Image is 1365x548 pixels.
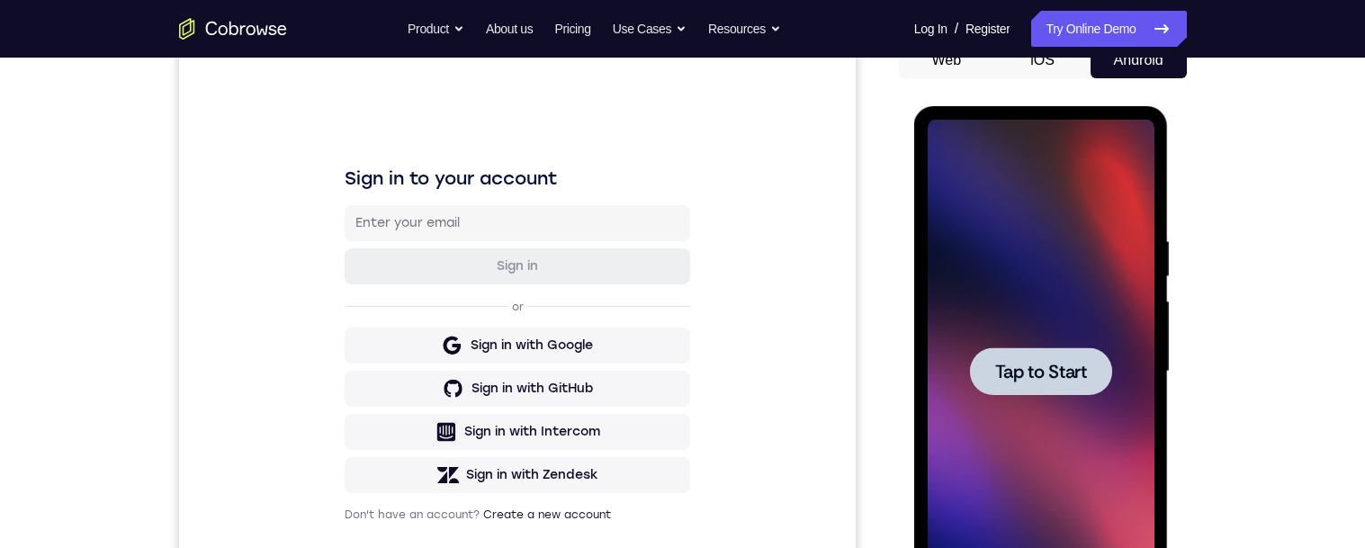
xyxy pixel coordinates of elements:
[329,257,348,272] p: or
[166,415,511,451] button: Sign in with Zendesk
[166,285,511,321] button: Sign in with Google
[56,241,198,289] button: Tap to Start
[408,11,464,47] button: Product
[304,466,432,479] a: Create a new account
[914,11,947,47] a: Log In
[287,424,419,442] div: Sign in with Zendesk
[1031,11,1186,47] a: Try Online Demo
[994,42,1091,78] button: iOS
[64,454,221,534] div: Unexpectedly lost connection to device
[965,11,1010,47] a: Register
[554,11,590,47] a: Pricing
[285,381,421,399] div: Sign in with Intercom
[166,328,511,364] button: Sign in with GitHub
[166,372,511,408] button: Sign in with Intercom
[613,11,687,47] button: Use Cases
[899,42,995,78] button: Web
[292,337,414,355] div: Sign in with GitHub
[1091,42,1187,78] button: Android
[708,11,781,47] button: Resources
[486,11,533,47] a: About us
[955,18,958,40] span: /
[166,465,511,480] p: Don't have an account?
[81,256,173,274] span: Tap to Start
[179,18,287,40] a: Go to the home page
[292,294,414,312] div: Sign in with Google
